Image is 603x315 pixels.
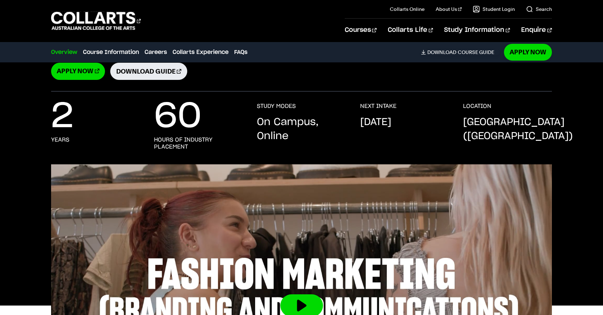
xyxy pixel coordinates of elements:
[526,6,552,13] a: Search
[463,115,573,143] p: [GEOGRAPHIC_DATA] ([GEOGRAPHIC_DATA])
[83,48,139,56] a: Course Information
[51,136,69,143] h3: years
[51,63,105,80] a: Apply Now
[51,11,141,31] div: Go to homepage
[390,6,425,13] a: Collarts Online
[345,19,377,42] a: Courses
[421,49,500,55] a: DownloadCourse Guide
[257,115,346,143] p: On Campus, Online
[444,19,510,42] a: Study Information
[388,19,433,42] a: Collarts Life
[436,6,462,13] a: About Us
[257,103,296,110] h3: STUDY MODES
[234,48,247,56] a: FAQs
[154,136,243,150] h3: hours of industry placement
[521,19,552,42] a: Enquire
[51,103,73,131] p: 2
[173,48,229,56] a: Collarts Experience
[473,6,515,13] a: Student Login
[427,49,456,55] span: Download
[145,48,167,56] a: Careers
[360,115,391,129] p: [DATE]
[360,103,397,110] h3: NEXT INTAKE
[51,48,77,56] a: Overview
[504,44,552,60] a: Apply Now
[463,103,491,110] h3: LOCATION
[154,103,202,131] p: 60
[110,63,187,80] a: Download Guide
